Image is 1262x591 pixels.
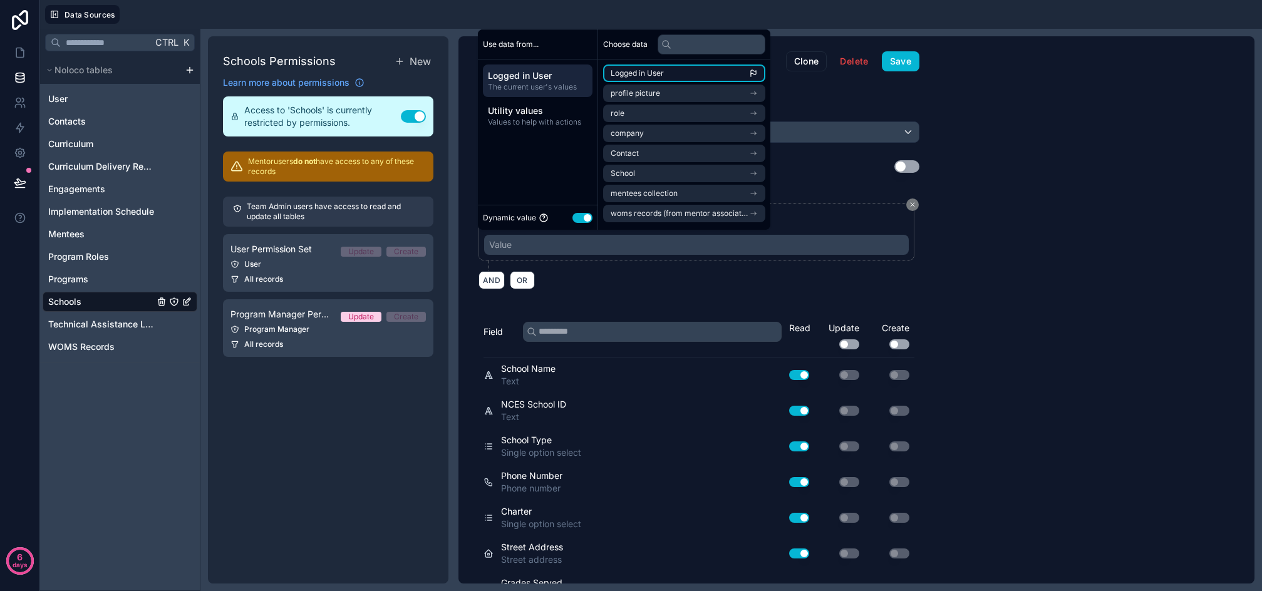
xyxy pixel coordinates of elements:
[514,275,530,285] span: OR
[501,446,581,459] span: Single option select
[348,247,374,257] div: Update
[394,247,418,257] div: Create
[293,157,316,166] strong: do not
[392,51,433,71] button: New
[864,322,914,349] div: Create
[478,59,597,137] div: scrollable content
[230,259,426,269] div: User
[882,51,919,71] button: Save
[483,213,536,223] span: Dynamic value
[394,312,418,322] div: Create
[223,76,365,89] a: Learn more about permissions
[501,518,581,530] span: Single option select
[244,274,283,284] span: All records
[488,69,587,82] span: Logged in User
[501,411,566,423] span: Text
[410,54,431,69] span: New
[247,202,423,222] p: Team Admin users have access to read and update all tables
[501,398,566,411] span: NCES School ID
[501,505,581,518] span: Charter
[501,577,562,589] span: Grades Served
[223,234,433,292] a: User Permission SetUpdateCreateUserAll records
[223,299,433,357] a: Program Manager Permission SetUpdateCreateProgram ManagerAll records
[182,38,190,47] span: K
[510,271,535,289] button: OR
[501,482,562,495] span: Phone number
[501,434,581,446] span: School Type
[786,51,827,71] button: Clone
[483,39,539,49] span: Use data from...
[230,243,312,255] span: User Permission Set
[45,5,120,24] button: Data Sources
[603,39,648,49] span: Choose data
[230,324,426,334] div: Program Manager
[501,553,563,566] span: Street address
[230,308,331,321] span: Program Manager Permission Set
[244,104,401,129] span: Access to 'Schools' is currently restricted by permissions.
[13,556,28,573] p: days
[484,326,503,338] span: Field
[488,82,587,92] span: The current user's values
[223,76,349,89] span: Learn more about permissions
[489,239,512,251] div: Value
[501,541,563,553] span: Street Address
[832,51,876,71] button: Delete
[501,470,562,482] span: Phone Number
[348,312,374,322] div: Update
[488,117,587,127] span: Values to help with actions
[223,53,336,70] h1: Schools Permissions
[17,551,23,563] p: 6
[248,157,426,177] p: Mentor users have access to any of these records
[478,271,505,289] button: AND
[488,105,587,117] span: Utility values
[65,10,115,19] span: Data Sources
[501,375,556,388] span: Text
[789,322,814,334] div: Read
[154,34,180,50] span: Ctrl
[814,322,864,349] div: Update
[501,362,556,375] span: School Name
[244,339,283,349] span: All records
